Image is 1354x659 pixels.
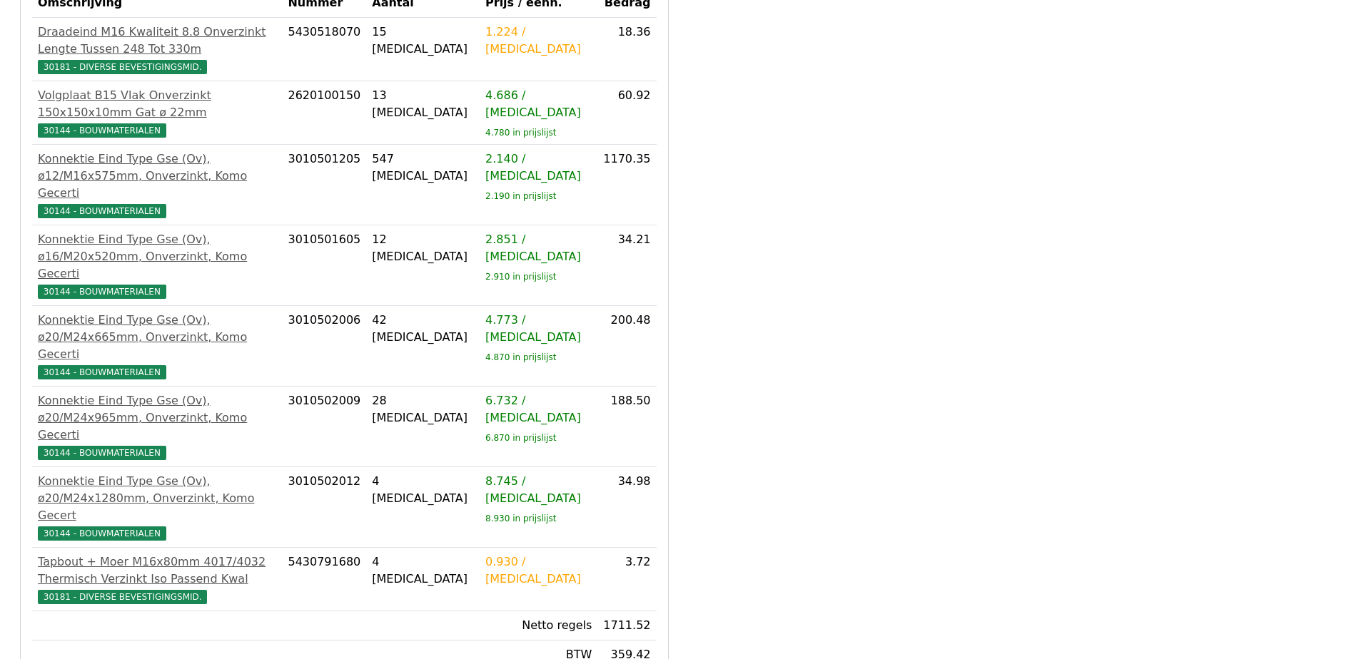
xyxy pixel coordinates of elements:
td: 3010502009 [282,387,366,467]
div: 4.686 / [MEDICAL_DATA] [485,87,592,121]
td: 1711.52 [597,611,656,640]
td: 3010501605 [282,225,366,306]
span: 30144 - BOUWMATERIALEN [38,123,166,138]
span: 30144 - BOUWMATERIALEN [38,446,166,460]
div: 13 [MEDICAL_DATA] [372,87,474,121]
a: Draadeind M16 Kwaliteit 8.8 Onverzinkt Lengte Tussen 248 Tot 330m30181 - DIVERSE BEVESTIGINGSMID. [38,24,276,75]
sub: 4.870 in prijslijst [485,352,556,362]
div: Konnektie Eind Type Gse (Ov), ø20/M24x1280mm, Onverzinkt, Komo Gecert [38,473,276,524]
div: Konnektie Eind Type Gse (Ov), ø12/M16x575mm, Onverzinkt, Komo Gecerti [38,150,276,202]
div: 2.851 / [MEDICAL_DATA] [485,231,592,265]
sub: 4.780 in prijslijst [485,128,556,138]
a: Konnektie Eind Type Gse (Ov), ø20/M24x1280mm, Onverzinkt, Komo Gecert30144 - BOUWMATERIALEN [38,473,276,541]
td: 34.98 [597,467,656,548]
sub: 8.930 in prijslijst [485,514,556,523]
div: 12 [MEDICAL_DATA] [372,231,474,265]
a: Tapbout + Moer M16x80mm 4017/4032 Thermisch Verzinkt Iso Passend Kwal30181 - DIVERSE BEVESTIGINGS... [38,553,276,605]
a: Konnektie Eind Type Gse (Ov), ø20/M24x965mm, Onverzinkt, Komo Gecerti30144 - BOUWMATERIALEN [38,392,276,461]
span: 30144 - BOUWMATERIALEN [38,526,166,541]
td: 1170.35 [597,145,656,225]
div: Draadeind M16 Kwaliteit 8.8 Onverzinkt Lengte Tussen 248 Tot 330m [38,24,276,58]
div: 28 [MEDICAL_DATA] [372,392,474,426]
div: 0.930 / [MEDICAL_DATA] [485,553,592,588]
span: 30144 - BOUWMATERIALEN [38,204,166,218]
sub: 6.870 in prijslijst [485,433,556,443]
div: 4.773 / [MEDICAL_DATA] [485,312,592,346]
span: 30181 - DIVERSE BEVESTIGINGSMID. [38,60,207,74]
div: 4 [MEDICAL_DATA] [372,473,474,507]
div: Konnektie Eind Type Gse (Ov), ø20/M24x665mm, Onverzinkt, Komo Gecerti [38,312,276,363]
td: 5430791680 [282,548,366,611]
div: 1.224 / [MEDICAL_DATA] [485,24,592,58]
div: Konnektie Eind Type Gse (Ov), ø20/M24x965mm, Onverzinkt, Komo Gecerti [38,392,276,444]
div: 547 [MEDICAL_DATA] [372,150,474,185]
a: Volgplaat B15 Vlak Onverzinkt 150x150x10mm Gat ø 22mm30144 - BOUWMATERIALEN [38,87,276,138]
div: 6.732 / [MEDICAL_DATA] [485,392,592,426]
td: 34.21 [597,225,656,306]
td: 3010502006 [282,306,366,387]
sub: 2.190 in prijslijst [485,191,556,201]
td: 60.92 [597,81,656,145]
div: Volgplaat B15 Vlak Onverzinkt 150x150x10mm Gat ø 22mm [38,87,276,121]
div: 8.745 / [MEDICAL_DATA] [485,473,592,507]
td: 5430518070 [282,18,366,81]
span: 30144 - BOUWMATERIALEN [38,365,166,379]
td: 3010501205 [282,145,366,225]
div: 4 [MEDICAL_DATA] [372,553,474,588]
div: 2.140 / [MEDICAL_DATA] [485,150,592,185]
td: 3.72 [597,548,656,611]
td: 2620100150 [282,81,366,145]
div: 15 [MEDICAL_DATA] [372,24,474,58]
div: 42 [MEDICAL_DATA] [372,312,474,346]
span: 30181 - DIVERSE BEVESTIGINGSMID. [38,590,207,604]
td: 188.50 [597,387,656,467]
td: 3010502012 [282,467,366,548]
div: Konnektie Eind Type Gse (Ov), ø16/M20x520mm, Onverzinkt, Komo Gecerti [38,231,276,282]
a: Konnektie Eind Type Gse (Ov), ø20/M24x665mm, Onverzinkt, Komo Gecerti30144 - BOUWMATERIALEN [38,312,276,380]
td: 18.36 [597,18,656,81]
td: Netto regels [480,611,597,640]
span: 30144 - BOUWMATERIALEN [38,285,166,299]
div: Tapbout + Moer M16x80mm 4017/4032 Thermisch Verzinkt Iso Passend Kwal [38,553,276,588]
td: 200.48 [597,306,656,387]
sub: 2.910 in prijslijst [485,272,556,282]
a: Konnektie Eind Type Gse (Ov), ø12/M16x575mm, Onverzinkt, Komo Gecerti30144 - BOUWMATERIALEN [38,150,276,219]
a: Konnektie Eind Type Gse (Ov), ø16/M20x520mm, Onverzinkt, Komo Gecerti30144 - BOUWMATERIALEN [38,231,276,300]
